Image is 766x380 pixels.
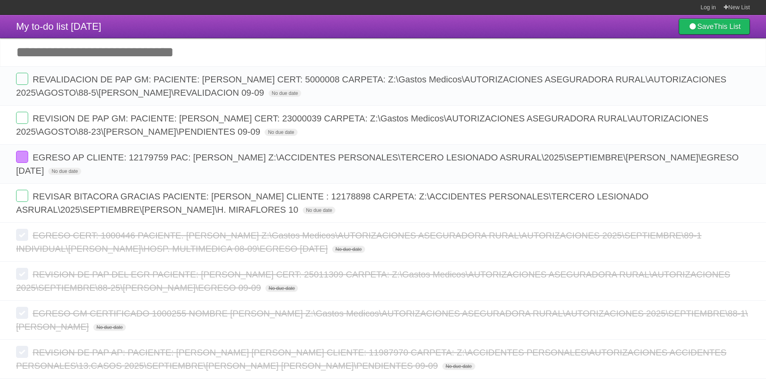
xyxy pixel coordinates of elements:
label: Done [16,307,28,319]
label: Done [16,190,28,202]
label: Done [16,151,28,163]
label: Done [16,346,28,358]
span: No due date [269,90,301,97]
span: REVISION DE PAP GM: PACIENTE: [PERSON_NAME] CERT: 23000039 CARPETA: Z:\Gastos Medicos\AUTORIZACIO... [16,113,708,137]
span: No due date [93,324,126,331]
span: EGRESO CERT: 1000446 PACIENTE. [PERSON_NAME] Z:\Gastos Medicos\AUTORIZACIONES ASEGURADORA RURAL\A... [16,230,702,254]
span: No due date [303,207,335,214]
span: No due date [265,129,297,136]
span: EGRESO AP CLIENTE: 12179759 PAC: [PERSON_NAME] Z:\ACCIDENTES PERSONALES\TERCERO LESIONADO ASRURAL... [16,152,739,176]
span: No due date [442,363,475,370]
b: This List [714,23,741,31]
label: Done [16,229,28,241]
label: Done [16,112,28,124]
span: REVISION DE PAP AP: PACIENTE: [PERSON_NAME] [PERSON_NAME] CLIENTE: 11987970 CARPETA: Z:\ACCIDENTE... [16,347,727,371]
span: REVISION DE PAP DEL EGR PACIENTE: [PERSON_NAME] CERT: 25011309 CARPETA: Z:\Gastos Medicos\AUTORIZ... [16,269,730,293]
a: SaveThis List [679,18,750,35]
span: REVISAR BITACORA GRACIAS PACIENTE: [PERSON_NAME] CLIENTE : 12178898 CARPETA: Z:\ACCIDENTES PERSON... [16,191,649,215]
span: No due date [332,246,365,253]
span: No due date [48,168,81,175]
label: Done [16,268,28,280]
span: EGRESO GM CERTIFICADO 1000255 NOMBRE [PERSON_NAME] Z:\Gastos Medicos\AUTORIZACIONES ASEGURADORA R... [16,308,748,332]
span: REVALIDACION DE PAP GM: PACIENTE: [PERSON_NAME] CERT: 5000008 CARPETA: Z:\Gastos Medicos\AUTORIZA... [16,74,727,98]
label: Done [16,73,28,85]
span: My to-do list [DATE] [16,21,101,32]
span: No due date [265,285,298,292]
